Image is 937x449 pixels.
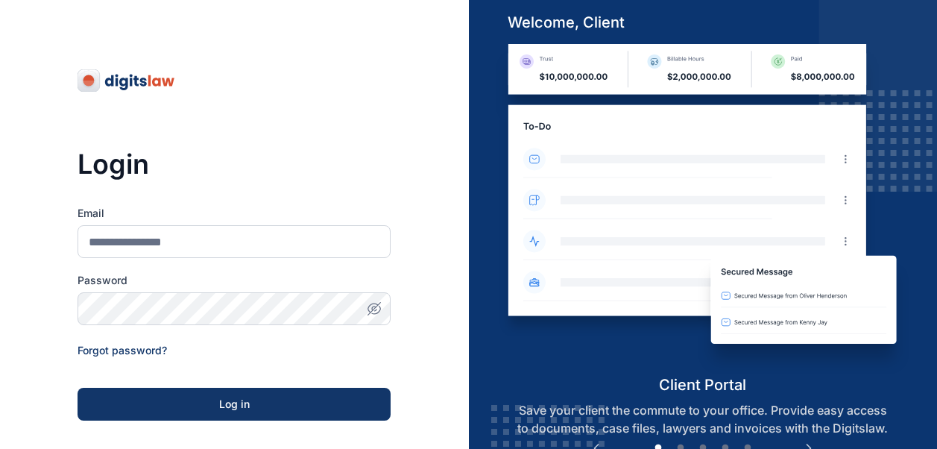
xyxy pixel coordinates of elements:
[78,206,391,221] label: Email
[78,69,176,92] img: digitslaw-logo
[496,12,909,33] h5: welcome, client
[496,44,909,374] img: client-portal
[78,149,391,179] h3: Login
[78,344,167,357] a: Forgot password?
[101,397,367,412] div: Log in
[78,273,391,288] label: Password
[496,401,909,437] p: Save your client the commute to your office. Provide easy access to documents, case files, lawyer...
[496,374,909,395] h5: client portal
[78,388,391,421] button: Log in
